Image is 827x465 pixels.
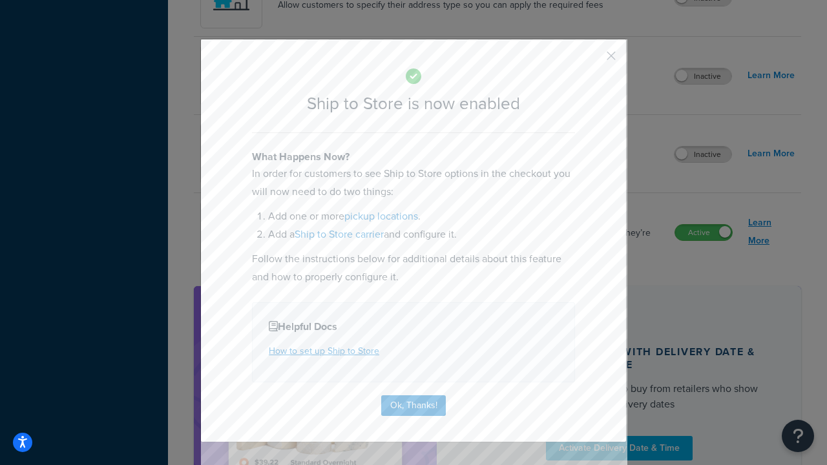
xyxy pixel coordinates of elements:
li: Add one or more . [268,207,575,225]
li: Add a and configure it. [268,225,575,243]
p: Follow the instructions below for additional details about this feature and how to properly confi... [252,250,575,286]
a: How to set up Ship to Store [269,344,379,358]
h2: Ship to Store is now enabled [252,94,575,113]
a: Ship to Store carrier [295,227,384,242]
h4: What Happens Now? [252,149,575,165]
h4: Helpful Docs [269,319,558,335]
button: Ok, Thanks! [381,395,446,416]
a: pickup locations [344,209,418,223]
p: In order for customers to see Ship to Store options in the checkout you will now need to do two t... [252,165,575,201]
